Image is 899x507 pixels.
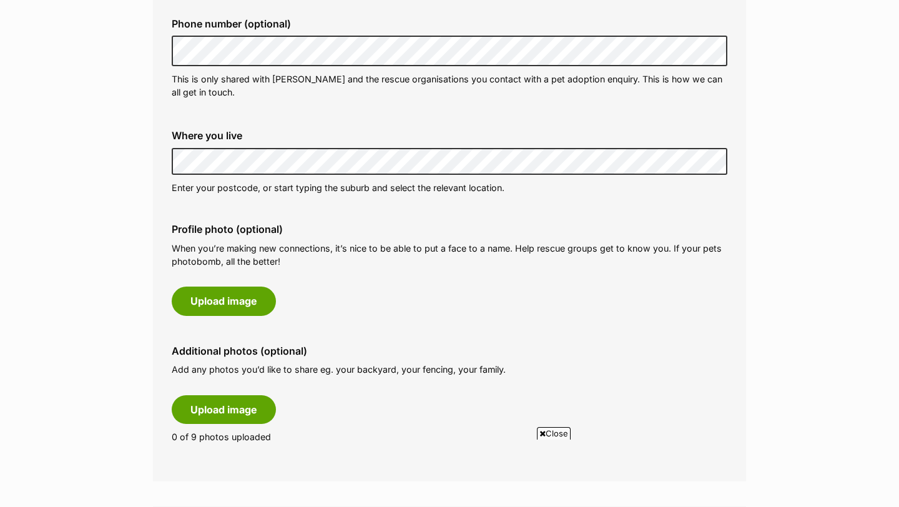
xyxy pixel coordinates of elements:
label: Profile photo (optional) [172,224,727,235]
p: 0 of 9 photos uploaded [172,430,727,443]
p: This is only shared with [PERSON_NAME] and the rescue organisations you contact with a pet adopti... [172,72,727,99]
p: Add any photos you’d like to share eg. your backyard, your fencing, your family. [172,363,727,376]
p: Enter your postcode, or start typing the suburb and select the relevant location. [172,181,727,194]
label: Phone number (optional) [172,18,727,29]
span: Close [537,427,571,440]
label: Additional photos (optional) [172,345,727,357]
p: When you’re making new connections, it’s nice to be able to put a face to a name. Help rescue gro... [172,242,727,268]
label: Where you live [172,130,727,141]
button: Upload image [172,395,276,424]
button: Upload image [172,287,276,315]
iframe: Advertisement [147,445,752,501]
